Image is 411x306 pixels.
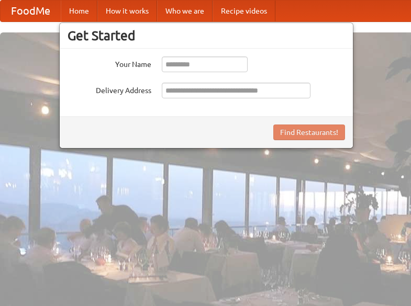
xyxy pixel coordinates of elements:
[68,56,151,70] label: Your Name
[97,1,157,21] a: How it works
[1,1,61,21] a: FoodMe
[68,28,345,43] h3: Get Started
[68,83,151,96] label: Delivery Address
[61,1,97,21] a: Home
[213,1,275,21] a: Recipe videos
[273,124,345,140] button: Find Restaurants!
[157,1,213,21] a: Who we are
